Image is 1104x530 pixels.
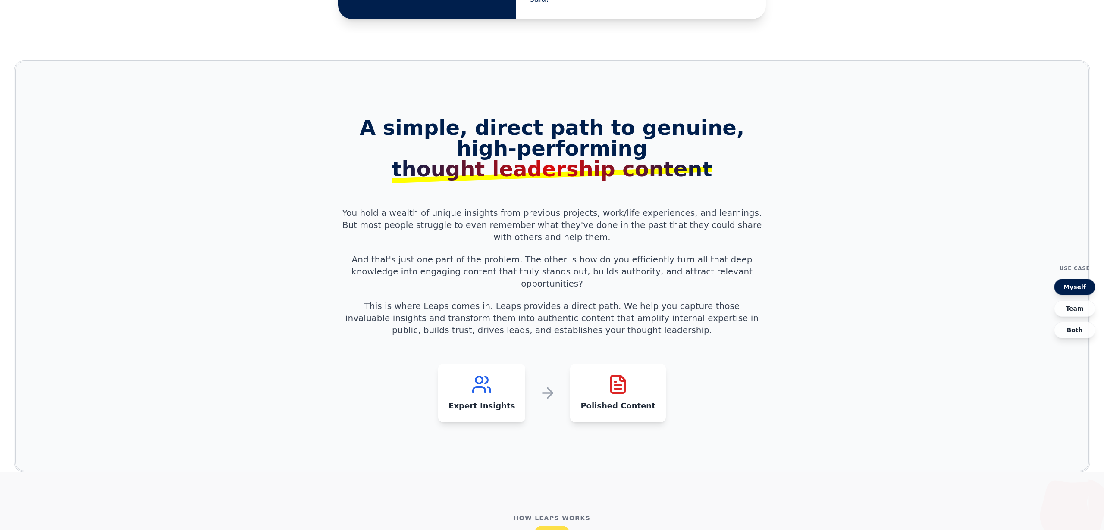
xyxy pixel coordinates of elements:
[392,157,712,181] span: thought leadership content
[300,514,804,522] p: How Leaps works
[1054,322,1095,338] button: Both
[1054,279,1095,295] button: Myself
[1060,265,1090,272] h4: Use Case
[342,300,762,336] p: This is where Leaps comes in. Leaps provides a direct path. We help you capture those invaluable ...
[342,253,762,290] p: And that's just one part of the problem. The other is how do you efficiently turn all that deep k...
[1054,300,1095,317] button: Team
[448,400,515,412] p: Expert Insights
[580,400,655,412] p: Polished Content
[342,138,762,179] span: high-performing
[342,207,762,243] p: You hold a wealth of unique insights from previous projects, work/life experiences, and learnings...
[342,117,762,179] h2: A simple, direct path to genuine,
